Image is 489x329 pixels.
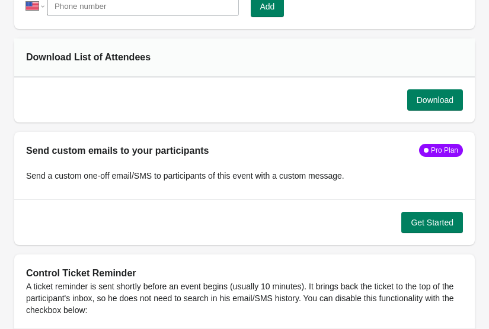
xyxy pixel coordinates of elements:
div: Send a custom one-off email/SMS to participants of this event with a custom message. [26,158,463,188]
button: Download [407,89,463,111]
div: Pro Plan [429,146,458,155]
button: Get Started [401,212,463,233]
span: Get Started [411,218,453,227]
h2: Send custom emails to your participants [26,144,209,158]
span: Download [417,95,453,105]
h2: Control Ticket Reminder [26,266,463,280]
span: Add [260,2,275,11]
p: A ticket reminder is sent shortly before an event begins (usually 10 minutes). It brings back the... [26,280,463,316]
div: Download List of Attendees [26,50,157,64]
